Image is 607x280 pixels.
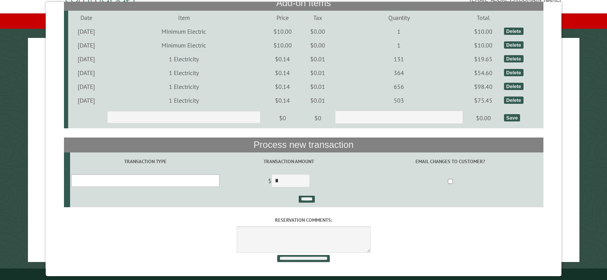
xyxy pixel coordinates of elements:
[464,93,502,107] td: $75.45
[334,93,464,107] td: 503
[464,107,502,129] td: $0.00
[263,25,301,38] td: $10.00
[302,11,334,25] td: Tax
[64,138,543,152] th: Process new transaction
[334,25,464,38] td: 1
[105,80,263,93] td: 1 Electricity
[302,52,334,66] td: $0.01
[68,38,105,52] td: [DATE]
[263,107,301,129] td: $0
[464,25,502,38] td: $10.00
[504,69,524,76] div: Delete
[68,52,105,66] td: [DATE]
[334,52,464,66] td: 131
[464,80,502,93] td: $98.40
[68,11,105,25] td: Date
[263,52,301,66] td: $0.14
[68,25,105,38] td: [DATE]
[504,97,524,104] div: Delete
[260,272,347,277] small: © Campground Commander LLC. All rights reserved.
[464,38,502,52] td: $10.00
[68,93,105,107] td: [DATE]
[334,11,464,25] td: Quantity
[302,107,334,129] td: $0
[222,158,356,165] label: Transaction Amount
[105,25,263,38] td: Minimum Electric
[263,11,301,25] td: Price
[504,114,520,121] div: Save
[105,66,263,80] td: 1 Electricity
[334,66,464,80] td: 364
[105,52,263,66] td: 1 Electricity
[105,11,263,25] td: Item
[464,11,502,25] td: Total
[263,80,301,93] td: $0.14
[105,38,263,52] td: Minimum Electric
[64,216,543,224] label: Reservation comments:
[358,158,542,165] label: Email changes to customer?
[302,93,334,107] td: $0.01
[221,171,357,192] td: $
[263,93,301,107] td: $0.14
[71,158,219,165] label: Transaction Type
[334,80,464,93] td: 656
[68,80,105,93] td: [DATE]
[464,52,502,66] td: $19.65
[302,80,334,93] td: $0.01
[263,66,301,80] td: $0.14
[504,28,524,35] div: Delete
[504,55,524,62] div: Delete
[504,41,524,49] div: Delete
[334,38,464,52] td: 1
[263,38,301,52] td: $10.00
[68,66,105,80] td: [DATE]
[105,93,263,107] td: 1 Electricity
[464,66,502,80] td: $54.60
[504,83,524,90] div: Delete
[302,38,334,52] td: $0.00
[302,25,334,38] td: $0.00
[302,66,334,80] td: $0.01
